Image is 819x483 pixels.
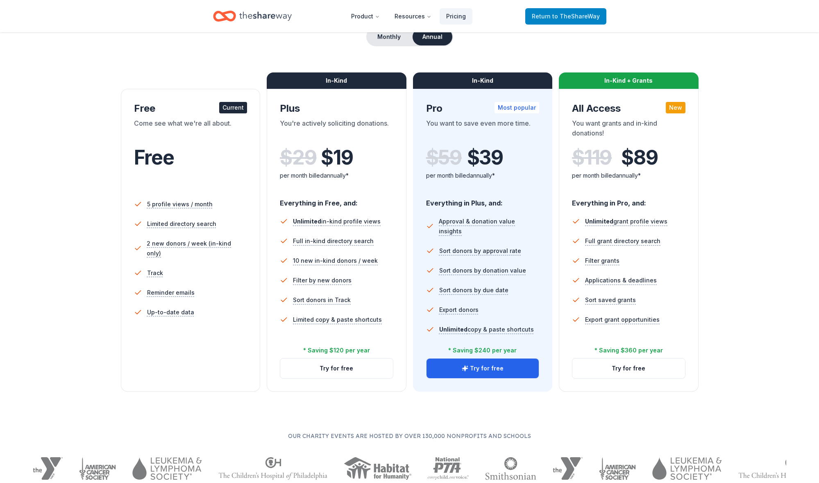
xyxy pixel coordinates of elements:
span: Filter grants [585,256,619,266]
img: American Cancer Society [79,457,116,480]
div: New [666,102,685,113]
div: Everything in Pro, and: [572,191,685,208]
span: Filter by new donors [293,275,352,285]
div: * Saving $360 per year [594,345,663,355]
div: You want grants and in-kind donations! [572,118,685,141]
div: Plus [280,102,393,115]
div: Most popular [495,102,539,113]
div: In-Kind + Grants [559,72,699,89]
span: Full in-kind directory search [293,236,374,246]
div: Current [219,102,247,113]
button: Annual [413,28,452,45]
span: copy & paste shortcuts [439,326,534,333]
span: Applications & deadlines [585,275,657,285]
img: American Cancer Society [599,457,636,480]
span: Track [147,268,163,278]
div: Come see what we're all about. [134,118,247,141]
div: per month billed annually* [572,171,685,181]
button: Resources [388,8,438,25]
span: Export grant opportunities [585,315,660,325]
div: You're actively soliciting donations. [280,118,393,141]
span: Sort donors in Track [293,295,351,305]
img: Leukemia & Lymphoma Society [132,457,202,480]
span: Unlimited [585,218,613,225]
span: to TheShareWay [552,13,600,20]
div: You want to save even more time. [426,118,540,141]
img: Leukemia & Lymphoma Society [652,457,721,480]
span: Sort donors by due date [439,285,508,295]
span: 2 new donors / week (in-kind only) [147,239,247,258]
span: grant profile views [585,218,667,225]
span: Up-to-date data [147,307,194,317]
span: Unlimited [439,326,467,333]
span: Unlimited [293,218,321,225]
img: Smithsonian [485,457,536,480]
span: Full grant directory search [585,236,660,246]
a: Returnto TheShareWay [525,8,606,25]
span: Sort donors by approval rate [439,246,521,256]
span: $ 89 [621,146,658,169]
span: $ 19 [321,146,353,169]
span: 5 profile views / month [147,199,213,209]
span: Export donors [439,305,479,315]
div: * Saving $120 per year [303,345,370,355]
div: Everything in Plus, and: [426,191,540,208]
img: YMCA [553,457,583,480]
span: Limited copy & paste shortcuts [293,315,382,325]
button: Try for free [427,359,539,378]
nav: Main [345,7,472,26]
button: Try for free [572,359,685,378]
span: Reminder emails [147,288,195,298]
span: Sort donors by donation value [439,266,526,275]
div: In-Kind [267,72,406,89]
span: Limited directory search [147,219,216,229]
img: National PTA [428,457,469,480]
span: Free [134,145,174,169]
button: Product [345,8,386,25]
p: Our charity events are hosted by over 130,000 nonprofits and schools [33,431,786,441]
div: All Access [572,102,685,115]
button: Monthly [367,28,411,45]
button: Try for free [280,359,393,378]
span: Approval & donation value insights [439,217,539,236]
span: $ 39 [467,146,503,169]
div: In-Kind [413,72,553,89]
div: Free [134,102,247,115]
div: Pro [426,102,540,115]
div: per month billed annually* [426,171,540,181]
a: Pricing [440,8,472,25]
span: Sort saved grants [585,295,636,305]
img: YMCA [33,457,63,480]
span: Return [532,11,600,21]
span: in-kind profile views [293,218,381,225]
div: per month billed annually* [280,171,393,181]
span: 10 new in-kind donors / week [293,256,378,266]
div: Everything in Free, and: [280,191,393,208]
a: Home [213,7,292,26]
img: Habitat for Humanity [344,457,411,480]
img: The Children's Hospital of Philadelphia [218,457,327,480]
div: * Saving $240 per year [448,345,517,355]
